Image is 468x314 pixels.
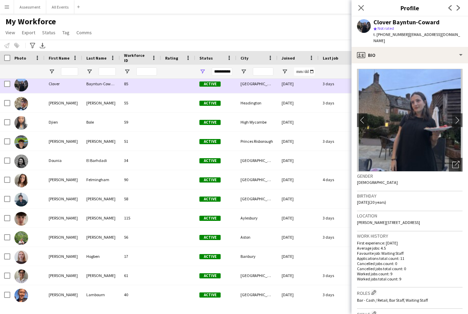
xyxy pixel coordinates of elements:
input: First Name Filter Input [61,67,78,76]
button: Open Filter Menu [49,68,55,75]
div: [DATE] [278,247,319,266]
div: [PERSON_NAME] [45,247,82,266]
span: My Workforce [5,16,56,27]
app-action-btn: Export XLSX [38,41,47,50]
span: t. [PHONE_NUMBER] [373,32,409,37]
input: City Filter Input [253,67,273,76]
div: [DATE] [278,189,319,208]
div: [PERSON_NAME] [45,285,82,304]
span: First Name [49,55,70,61]
h3: Roles [357,289,463,296]
span: Active [199,292,221,298]
img: Emily Reeve [14,269,28,283]
img: Elizabeth Hogben [14,250,28,264]
div: 3 days [319,285,360,304]
div: [GEOGRAPHIC_DATA] [236,170,278,189]
div: [PERSON_NAME] [45,228,82,247]
app-action-btn: Advanced filters [28,41,37,50]
div: 58 [120,189,161,208]
button: Assessment [14,0,46,14]
div: High Wycombe [236,113,278,131]
div: Bayntun-Coward [82,74,120,93]
p: Applications total count: 11 [357,256,463,261]
h3: Birthday [357,193,463,199]
div: [GEOGRAPHIC_DATA] [236,74,278,93]
span: Comms [76,29,92,36]
span: Not rated [378,26,394,31]
span: Last Name [86,55,107,61]
h3: Location [357,213,463,219]
div: [PERSON_NAME] [82,266,120,285]
div: 4 days [319,170,360,189]
div: Hogben [82,247,120,266]
div: [DATE] [278,74,319,93]
div: [PERSON_NAME] [82,132,120,151]
div: [GEOGRAPHIC_DATA] [236,151,278,170]
div: Clover Bayntun-Coward [373,19,440,25]
p: First experience: [DATE] [357,240,463,246]
div: 40 [120,285,161,304]
span: [DATE] (20 years) [357,200,386,205]
img: Clover Bayntun-Coward [14,78,28,91]
button: Open Filter Menu [241,68,247,75]
h3: Work history [357,233,463,239]
div: 3 days [319,132,360,151]
div: [PERSON_NAME] [82,93,120,112]
span: Active [199,139,221,144]
div: Princes Risborough [236,132,278,151]
span: View [5,29,15,36]
div: [PERSON_NAME] [45,266,82,285]
img: Crew avatar or photo [357,69,463,172]
div: 55 [120,93,161,112]
span: Active [199,216,221,221]
div: El Barhdadi [82,151,120,170]
div: [GEOGRAPHIC_DATA] [236,189,278,208]
div: 90 [120,170,161,189]
img: elijah belson [14,212,28,226]
div: [DATE] [278,285,319,304]
img: Edward Varley [14,193,28,206]
div: 34 [120,151,161,170]
span: | [EMAIL_ADDRESS][DOMAIN_NAME] [373,32,460,43]
div: [DATE] [278,170,319,189]
span: Joined [282,55,295,61]
div: [DATE] [278,209,319,227]
span: Tag [62,29,70,36]
img: Dominic Loughran [14,135,28,149]
span: Active [199,101,221,106]
span: Active [199,120,221,125]
img: Daniel Varga [14,97,28,111]
span: Active [199,158,221,163]
div: 3 days [319,266,360,285]
a: Status [39,28,58,37]
div: Open photos pop-in [449,158,463,172]
span: Active [199,197,221,202]
span: Workforce ID [124,53,149,63]
div: 17 [120,247,161,266]
span: Rating [165,55,178,61]
input: Joined Filter Input [294,67,315,76]
div: Bio [352,47,468,63]
div: [PERSON_NAME] [82,209,120,227]
div: Clover [45,74,82,93]
span: [PERSON_NAME][STREET_ADDRESS] [357,220,420,225]
span: Active [199,254,221,259]
div: [DATE] [278,132,319,151]
div: 3 days [319,228,360,247]
p: Worked jobs count: 9 [357,271,463,276]
div: [PERSON_NAME] [45,132,82,151]
div: [DATE] [278,266,319,285]
button: All Events [46,0,74,14]
div: 3 days [319,209,360,227]
p: Cancelled jobs total count: 0 [357,266,463,271]
div: [GEOGRAPHIC_DATA] [236,266,278,285]
img: Djien Bole [14,116,28,130]
div: Banbury [236,247,278,266]
span: Photo [14,55,26,61]
span: Status [42,29,56,36]
div: [PERSON_NAME] [45,170,82,189]
span: [DEMOGRAPHIC_DATA] [357,180,398,185]
h3: Profile [352,3,468,12]
p: Worked jobs total count: 9 [357,276,463,281]
div: Lambourn [82,285,120,304]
